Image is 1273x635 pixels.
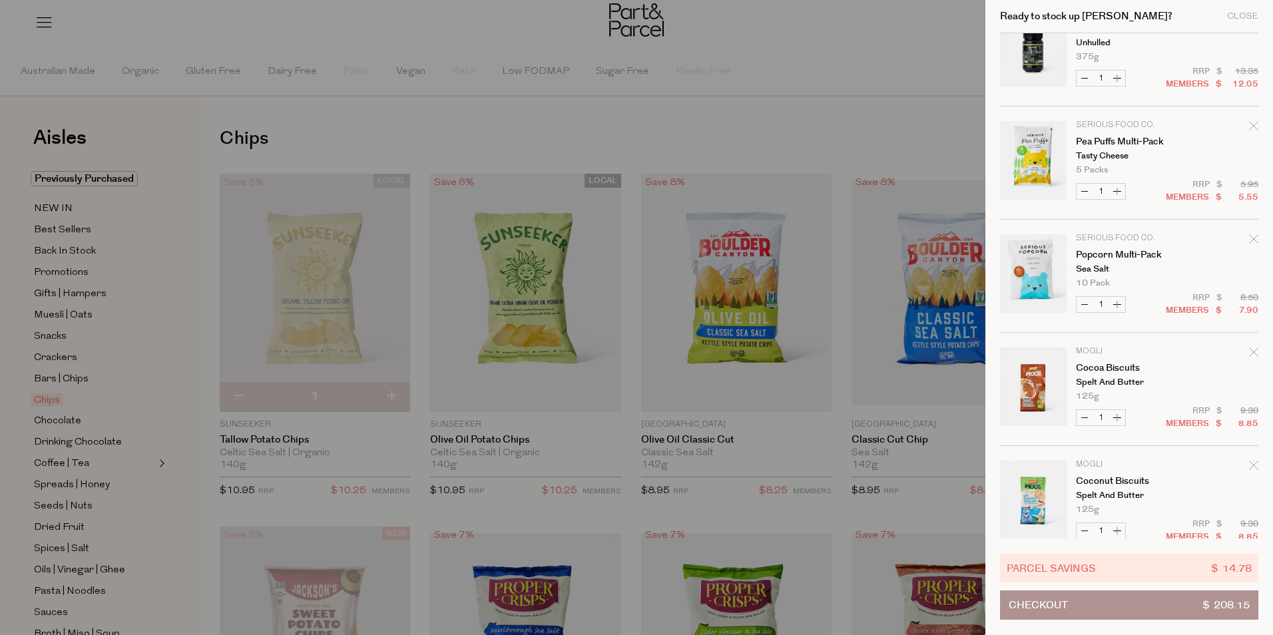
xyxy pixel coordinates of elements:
div: Close [1227,12,1258,21]
span: 125g [1076,505,1099,514]
p: Spelt and Butter [1076,491,1179,500]
p: Unhulled [1076,39,1179,47]
div: Remove Popcorn Multi-Pack [1249,232,1258,250]
input: QTY Coconut Biscuits [1093,523,1109,538]
a: Black Tahini [1076,24,1179,33]
p: Spelt and Butter [1076,378,1179,387]
a: Popcorn Multi-Pack [1076,250,1179,260]
span: $ 208.15 [1202,591,1250,619]
a: Cocoa Biscuits [1076,363,1179,373]
a: Pea Puffs Multi-Pack [1076,137,1179,146]
h2: Ready to stock up [PERSON_NAME]? [1000,11,1172,21]
div: Remove Coconut Biscuits [1249,459,1258,477]
div: Remove Pea Puffs Multi-Pack [1249,119,1258,137]
p: Serious Food Co. [1076,121,1179,129]
p: MOGLi [1076,461,1179,469]
input: QTY Cocoa Biscuits [1093,410,1109,425]
span: 5 Packs [1076,166,1108,174]
p: MOGLi [1076,347,1179,355]
span: $ 14.78 [1211,560,1252,576]
input: QTY Pea Puffs Multi-Pack [1093,184,1109,199]
p: Serious Food Co. [1076,234,1179,242]
span: Checkout [1009,591,1068,619]
a: Coconut Biscuits [1076,477,1179,486]
input: QTY Black Tahini [1093,71,1109,86]
span: 375g [1076,53,1099,61]
p: Sea Salt [1076,265,1179,274]
div: Remove Cocoa Biscuits [1249,345,1258,363]
span: 125g [1076,392,1099,401]
p: Tasty Cheese [1076,152,1179,160]
input: QTY Popcorn Multi-Pack [1093,297,1109,312]
span: Parcel Savings [1007,560,1096,576]
button: Checkout$ 208.15 [1000,590,1258,620]
span: 10 Pack [1076,279,1110,288]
